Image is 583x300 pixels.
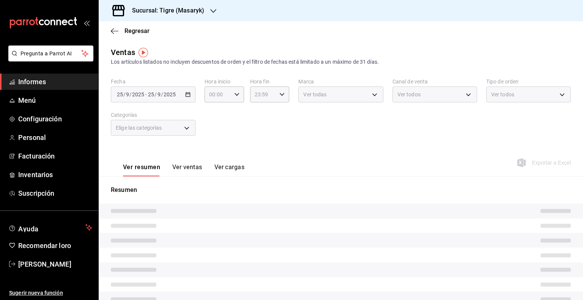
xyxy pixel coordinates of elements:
button: abrir_cajón_menú [84,20,90,26]
font: Recomendar loro [18,242,71,250]
font: Sucursal: Tigre (Masaryk) [132,7,204,14]
font: Tipo de orden [486,79,519,85]
input: -- [126,91,129,97]
font: Fecha [111,79,126,85]
font: Canal de venta [392,79,428,85]
font: Marca [298,79,314,85]
font: - [145,91,147,97]
font: Configuración [18,115,62,123]
font: Facturación [18,152,55,160]
font: Personal [18,134,46,141]
font: / [154,91,157,97]
font: [PERSON_NAME] [18,260,71,268]
font: Ver todos [397,91,421,97]
font: Elige las categorías [116,125,162,131]
font: Menú [18,96,36,104]
font: Resumen [111,186,137,193]
a: Pregunta a Parrot AI [5,55,93,63]
input: ---- [132,91,145,97]
font: / [161,91,163,97]
font: Ver cargas [214,163,245,171]
font: Regresar [124,27,150,35]
font: Informes [18,78,46,86]
button: Pregunta a Parrot AI [8,46,93,61]
font: Los artículos listados no incluyen descuentos de orden y el filtro de fechas está limitado a un m... [111,59,379,65]
font: Pregunta a Parrot AI [20,50,72,57]
button: Regresar [111,27,150,35]
font: Hora inicio [205,79,230,85]
font: Hora fin [250,79,269,85]
font: Categorías [111,112,137,118]
img: Marcador de información sobre herramientas [139,48,148,57]
font: Ayuda [18,225,39,233]
font: Ver todas [303,91,326,97]
div: pestañas de navegación [123,163,244,176]
input: -- [117,91,123,97]
font: Ventas [111,48,135,57]
font: Inventarios [18,171,53,179]
font: Ver todos [491,91,514,97]
input: ---- [163,91,176,97]
font: / [129,91,132,97]
font: Ver resumen [123,163,160,171]
font: Suscripción [18,189,54,197]
font: / [123,91,126,97]
font: Ver ventas [172,163,202,171]
input: -- [148,91,154,97]
input: -- [157,91,161,97]
font: Sugerir nueva función [9,290,63,296]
